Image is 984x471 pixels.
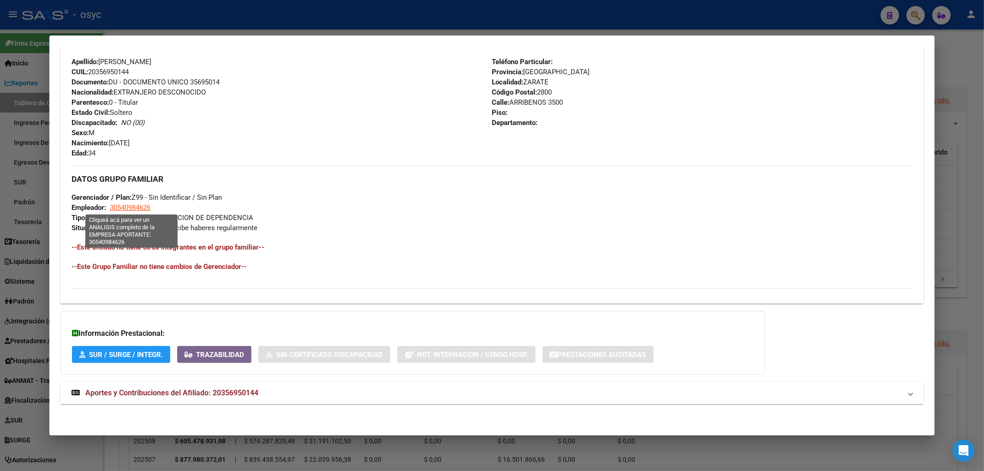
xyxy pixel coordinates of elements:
span: [DATE] [72,139,130,147]
strong: Situacion de Revista Titular: [72,224,159,232]
strong: Departamento: [492,119,538,127]
span: ARRIBENOS 3500 [492,98,563,107]
mat-expansion-panel-header: Aportes y Contribuciones del Afiliado: 20356950144 [60,382,924,404]
span: 00 - RELACION DE DEPENDENCIA [72,214,253,222]
span: Z99 - Sin Identificar / Sin Plan [72,193,222,202]
strong: Gerenciador / Plan: [72,193,131,202]
strong: Provincia: [492,68,524,76]
strong: Apellido: [72,58,98,66]
span: 0 - Recibe haberes regularmente [72,224,257,232]
span: 2800 [492,88,552,96]
span: Trazabilidad [196,351,244,359]
h4: --Este afiliado no tiene otros integrantes en el grupo familiar-- [72,242,913,252]
span: Prestaciones Auditadas [558,351,646,359]
strong: Estado Civil: [72,108,110,117]
strong: Sexo: [72,129,89,137]
button: Trazabilidad [177,346,251,363]
span: Aportes y Contribuciones del Afiliado: 20356950144 [85,388,258,397]
button: Not. Internacion / Censo Hosp. [397,346,536,363]
span: 0 - Titular [72,98,138,107]
strong: Empleador: [72,203,106,212]
strong: Nacionalidad: [72,88,113,96]
h3: Información Prestacional: [72,328,753,339]
span: EXTRANJERO DESCONOCIDO [72,88,206,96]
span: Not. Internacion / Censo Hosp. [417,351,528,359]
span: [GEOGRAPHIC_DATA] [492,68,590,76]
div: Open Intercom Messenger [953,440,975,462]
span: 30540984626 [110,203,150,212]
span: 34 [72,149,95,157]
strong: Tipo Beneficiario Titular: [72,214,148,222]
strong: Documento: [72,78,108,86]
strong: CUIL: [72,68,88,76]
strong: Localidad: [492,78,524,86]
button: Sin Certificado Discapacidad [258,346,390,363]
span: Soltero [72,108,132,117]
span: 20356950144 [72,68,129,76]
span: Sin Certificado Discapacidad [276,351,383,359]
span: DU - DOCUMENTO UNICO 35695014 [72,78,220,86]
strong: Piso: [492,108,508,117]
strong: Calle: [492,98,510,107]
span: M [72,129,95,137]
h3: DATOS GRUPO FAMILIAR [72,174,913,184]
strong: Código Postal: [492,88,537,96]
button: Prestaciones Auditadas [543,346,654,363]
strong: Teléfono Particular: [492,58,553,66]
strong: Edad: [72,149,88,157]
strong: Nacimiento: [72,139,109,147]
span: SUR / SURGE / INTEGR. [89,351,163,359]
i: NO (00) [121,119,144,127]
strong: Discapacitado: [72,119,117,127]
span: [PERSON_NAME] [72,58,151,66]
button: SUR / SURGE / INTEGR. [72,346,170,363]
span: ZARATE [492,78,549,86]
strong: Parentesco: [72,98,109,107]
h4: --Este Grupo Familiar no tiene cambios de Gerenciador-- [72,262,913,272]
